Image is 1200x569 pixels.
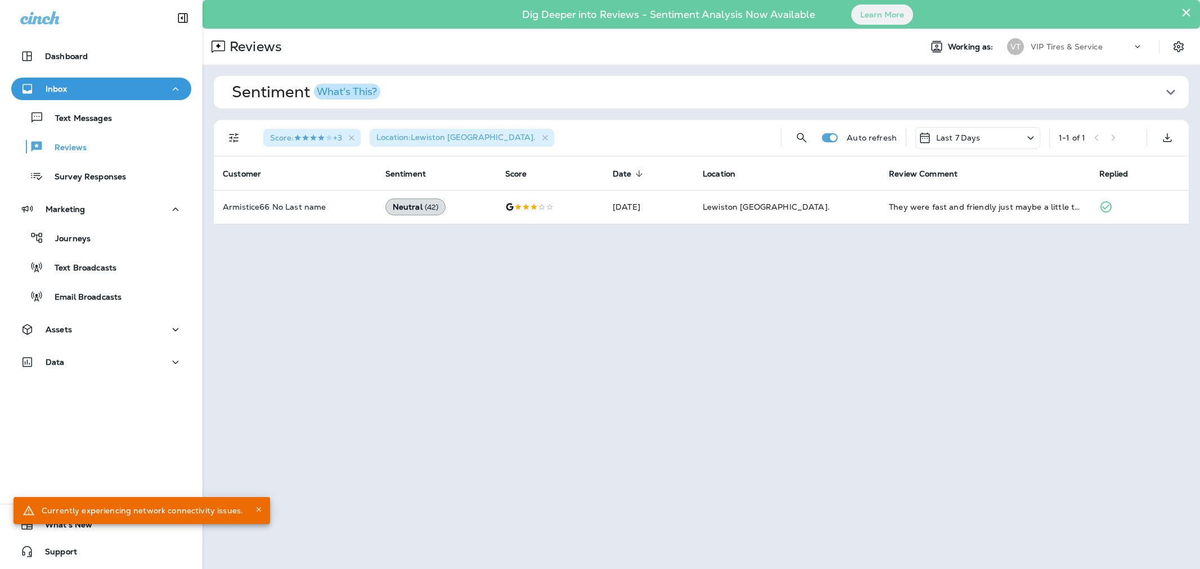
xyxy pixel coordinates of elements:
[790,127,813,149] button: Search Reviews
[46,358,65,367] p: Data
[11,318,191,341] button: Assets
[1099,169,1129,179] span: Replied
[223,169,261,179] span: Customer
[11,164,191,188] button: Survey Responses
[385,198,446,215] div: Neutral
[1007,38,1024,55] div: VT
[847,133,897,142] p: Auto refresh
[1181,3,1192,21] button: Close
[317,87,377,97] div: What's This?
[43,143,87,153] p: Reviews
[1031,42,1103,51] p: VIP Tires & Service
[889,169,958,179] span: Review Comment
[263,129,361,147] div: Score:4 Stars+3
[46,325,72,334] p: Assets
[385,169,426,179] span: Sentiment
[385,169,441,179] span: Sentiment
[889,169,972,179] span: Review Comment
[613,169,646,179] span: Date
[43,263,116,274] p: Text Broadcasts
[505,169,542,179] span: Score
[11,513,191,536] button: 19What's New
[43,292,122,303] p: Email Broadcasts
[11,135,191,159] button: Reviews
[370,129,554,147] div: Location:Lewiston [GEOGRAPHIC_DATA].
[936,133,981,142] p: Last 7 Days
[505,169,527,179] span: Score
[1099,169,1143,179] span: Replied
[270,133,342,143] span: Score : +3
[252,503,266,516] button: Close
[703,169,735,179] span: Location
[232,83,380,102] h1: Sentiment
[43,172,126,183] p: Survey Responses
[46,84,67,93] p: Inbox
[1156,127,1179,149] button: Export as CSV
[314,84,380,100] button: What's This?
[851,4,913,25] button: Learn More
[223,169,276,179] span: Customer
[703,169,750,179] span: Location
[489,13,848,16] p: Dig Deeper into Reviews - Sentiment Analysis Now Available
[223,202,367,211] p: Armistice66 No Last name
[1059,133,1085,142] div: 1 - 1 of 1
[613,169,632,179] span: Date
[376,132,536,142] span: Location : Lewiston [GEOGRAPHIC_DATA].
[889,201,1081,213] div: They were fast and friendly just maybe a little to fast. Car was misfiring and the dashboard lit ...
[11,78,191,100] button: Inbox
[11,198,191,220] button: Marketing
[703,202,830,212] span: Lewiston [GEOGRAPHIC_DATA].
[948,42,996,52] span: Working as:
[44,234,91,245] p: Journeys
[11,255,191,279] button: Text Broadcasts
[11,284,191,308] button: Email Broadcasts
[45,52,88,61] p: Dashboard
[225,38,282,55] p: Reviews
[223,127,245,149] button: Filters
[11,351,191,373] button: Data
[223,76,1198,109] button: SentimentWhat's This?
[44,114,112,124] p: Text Messages
[167,7,199,29] button: Collapse Sidebar
[11,540,191,563] button: Support
[1168,37,1189,57] button: Settings
[46,205,85,214] p: Marketing
[11,45,191,67] button: Dashboard
[604,190,694,224] td: [DATE]
[425,202,439,212] span: ( 42 )
[11,106,191,129] button: Text Messages
[42,500,243,521] div: Currently experiencing network connectivity issues.
[11,226,191,250] button: Journeys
